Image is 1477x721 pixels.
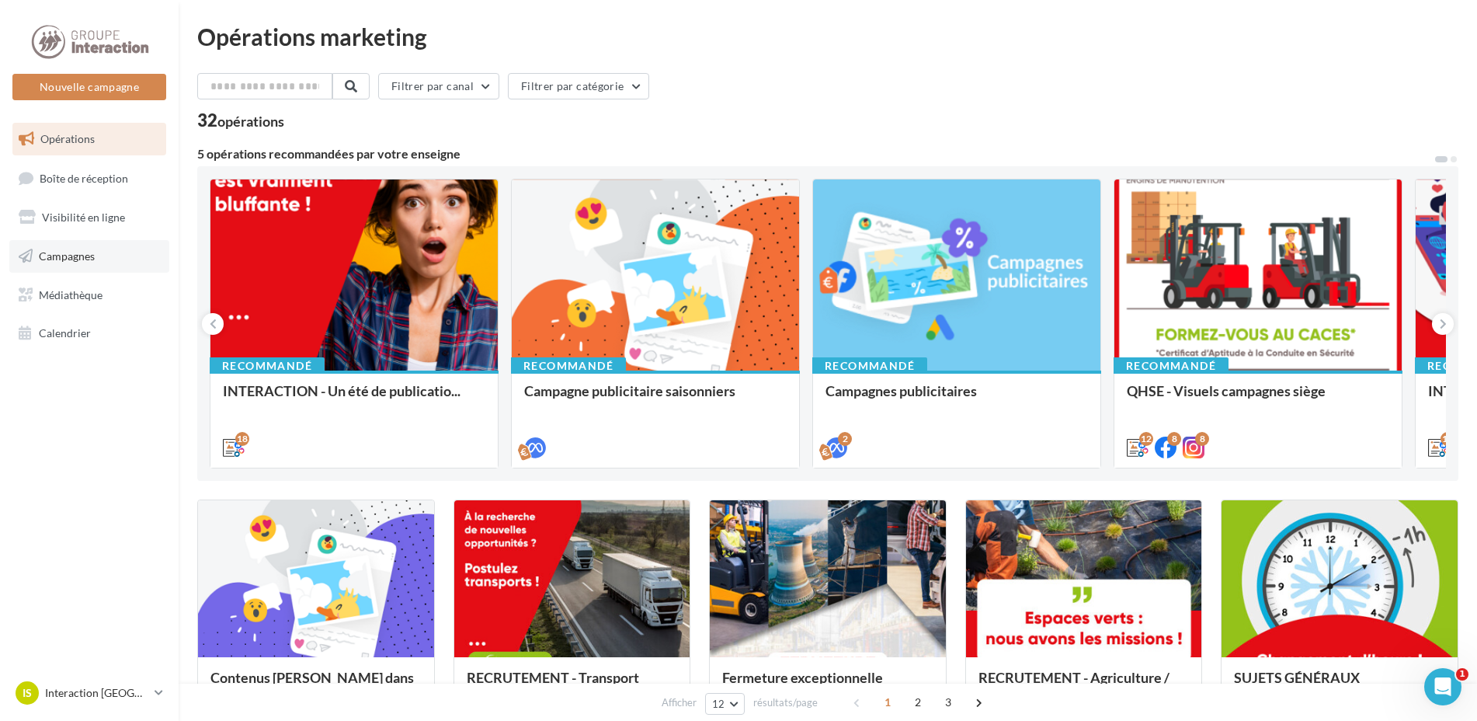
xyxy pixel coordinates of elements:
button: Filtrer par canal [378,73,499,99]
span: QHSE - Visuels campagnes siège [1127,382,1326,399]
div: Recommandé [1114,357,1229,374]
a: Opérations [9,123,169,155]
a: Boîte de réception [9,162,169,195]
span: 3 [936,690,961,715]
span: 2 [905,690,930,715]
div: 32 [197,112,284,129]
button: Filtrer par catégorie [508,73,649,99]
div: 8 [1167,432,1181,446]
span: IS [23,685,32,701]
span: Fermeture exceptionnelle [722,669,883,686]
iframe: Intercom live chat [1424,668,1461,705]
div: 2 [838,432,852,446]
span: RECRUTEMENT - Transport [467,669,639,686]
div: 12 [1139,432,1153,446]
span: résultats/page [753,695,818,710]
div: 12 [1441,432,1454,446]
a: IS Interaction [GEOGRAPHIC_DATA] [12,678,166,708]
span: Visibilité en ligne [42,211,125,224]
div: 8 [1195,432,1209,446]
div: opérations [217,114,284,128]
span: Afficher [662,695,697,710]
span: Campagnes publicitaires [825,382,977,399]
span: SUJETS GÉNÉRAUX [1234,669,1360,686]
button: Nouvelle campagne [12,74,166,100]
p: Interaction [GEOGRAPHIC_DATA] [45,685,148,701]
span: INTERACTION - Un été de publicatio... [223,382,460,399]
div: Recommandé [812,357,927,374]
span: Boîte de réception [40,171,128,184]
span: 1 [875,690,900,715]
span: Opérations [40,132,95,145]
button: 12 [705,693,745,715]
div: Recommandé [511,357,626,374]
span: Campagnes [39,249,95,263]
a: Calendrier [9,317,169,350]
div: Opérations marketing [197,25,1458,48]
div: 18 [235,432,249,446]
span: Médiathèque [39,287,103,301]
a: Campagnes [9,240,169,273]
span: 12 [712,698,725,710]
a: Visibilité en ligne [9,201,169,234]
span: Campagne publicitaire saisonniers [524,382,735,399]
a: Médiathèque [9,279,169,312]
span: Calendrier [39,326,91,340]
div: 5 opérations recommandées par votre enseigne [197,148,1434,160]
div: Recommandé [210,357,325,374]
span: 1 [1456,668,1468,681]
